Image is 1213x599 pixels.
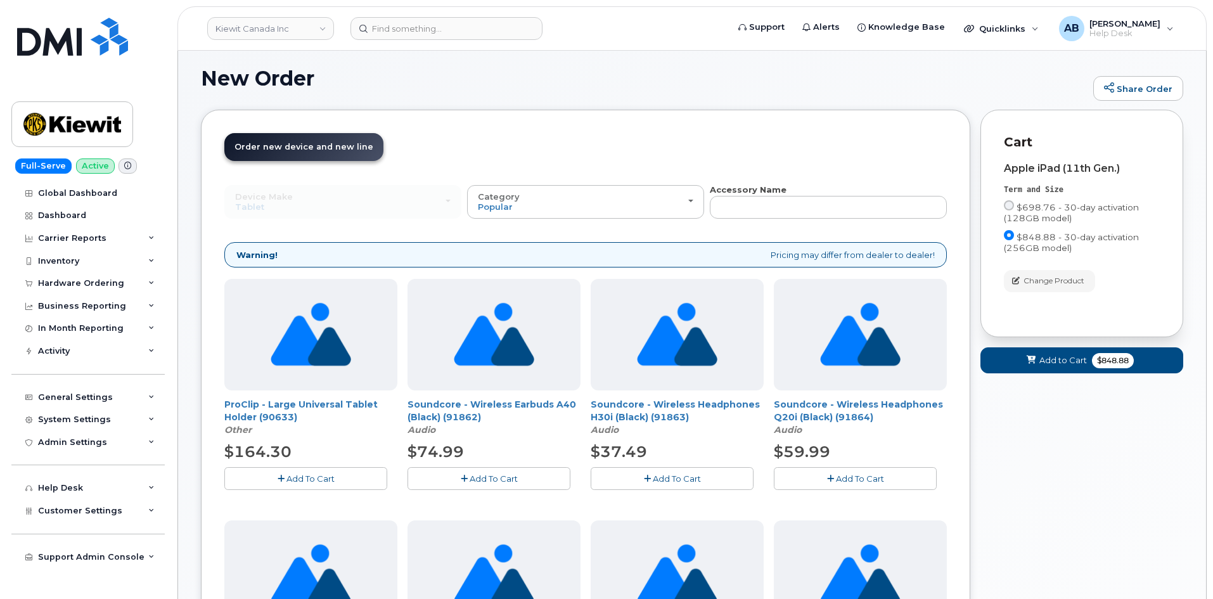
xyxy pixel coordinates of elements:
[224,424,252,435] em: Other
[1158,544,1203,589] iframe: Messenger Launcher
[1004,163,1160,174] div: Apple iPad (11th Gen.)
[467,185,704,218] button: Category Popular
[591,467,754,489] button: Add To Cart
[637,279,717,390] img: no_image_found-2caef05468ed5679b831cfe6fc140e25e0c280774317ffc20a367ab7fd17291e.png
[591,398,764,436] div: Soundcore - Wireless Headphones H30i (Black) (91863)
[591,442,647,461] span: $37.49
[1004,230,1014,240] input: $848.88 - 30-day activation (256GB model)
[201,67,1087,89] h1: New Order
[408,399,576,423] a: Soundcore - Wireless Earbuds A40 (Black) (91862)
[591,399,760,423] a: Soundcore - Wireless Headphones H30i (Black) (91863)
[710,184,786,195] strong: Accessory Name
[774,399,943,423] a: Soundcore - Wireless Headphones Q20i (Black) (91864)
[774,467,937,489] button: Add To Cart
[774,442,830,461] span: $59.99
[774,398,947,436] div: Soundcore - Wireless Headphones Q20i (Black) (91864)
[1004,202,1139,223] span: $698.76 - 30-day activation (128GB model)
[224,242,947,268] div: Pricing may differ from dealer to dealer!
[820,279,901,390] img: no_image_found-2caef05468ed5679b831cfe6fc140e25e0c280774317ffc20a367ab7fd17291e.png
[1004,133,1160,151] p: Cart
[224,399,378,423] a: ProClip - Large Universal Tablet Holder (90633)
[271,279,351,390] img: no_image_found-2caef05468ed5679b831cfe6fc140e25e0c280774317ffc20a367ab7fd17291e.png
[653,473,701,484] span: Add To Cart
[1039,354,1087,366] span: Add to Cart
[1004,232,1139,253] span: $848.88 - 30-day activation (256GB model)
[1004,200,1014,210] input: $698.76 - 30-day activation (128GB model)
[408,424,435,435] em: Audio
[408,442,464,461] span: $74.99
[1004,270,1095,292] button: Change Product
[224,398,397,436] div: ProClip - Large Universal Tablet Holder (90633)
[234,142,373,151] span: Order new device and new line
[980,347,1183,373] button: Add to Cart $848.88
[774,424,802,435] em: Audio
[1004,184,1160,195] div: Term and Size
[236,249,278,261] strong: Warning!
[836,473,884,484] span: Add To Cart
[408,467,570,489] button: Add To Cart
[1024,275,1084,287] span: Change Product
[1093,76,1183,101] a: Share Order
[478,191,520,202] span: Category
[224,467,387,489] button: Add To Cart
[408,398,581,436] div: Soundcore - Wireless Earbuds A40 (Black) (91862)
[454,279,534,390] img: no_image_found-2caef05468ed5679b831cfe6fc140e25e0c280774317ffc20a367ab7fd17291e.png
[286,473,335,484] span: Add To Cart
[1092,353,1134,368] span: $848.88
[470,473,518,484] span: Add To Cart
[478,202,513,212] span: Popular
[224,442,292,461] span: $164.30
[591,424,619,435] em: Audio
